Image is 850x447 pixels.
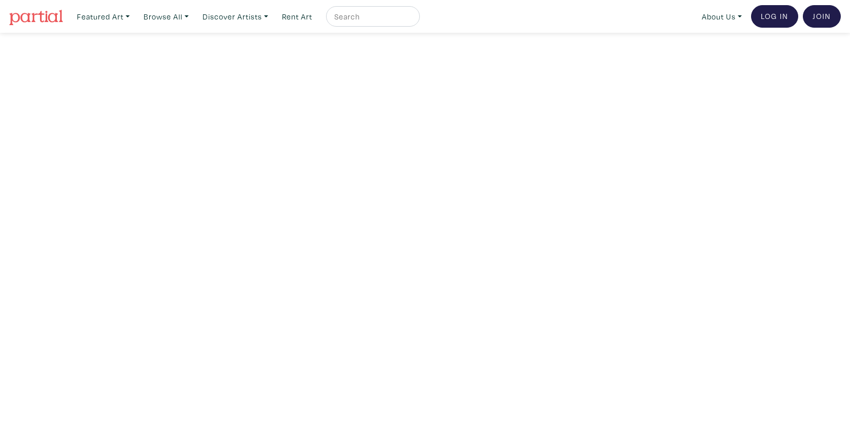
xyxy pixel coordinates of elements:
a: Log In [751,5,798,28]
input: Search [333,10,410,23]
a: Browse All [139,6,193,27]
a: Rent Art [277,6,317,27]
a: Join [803,5,841,28]
a: Discover Artists [198,6,273,27]
a: About Us [697,6,746,27]
a: Featured Art [72,6,134,27]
